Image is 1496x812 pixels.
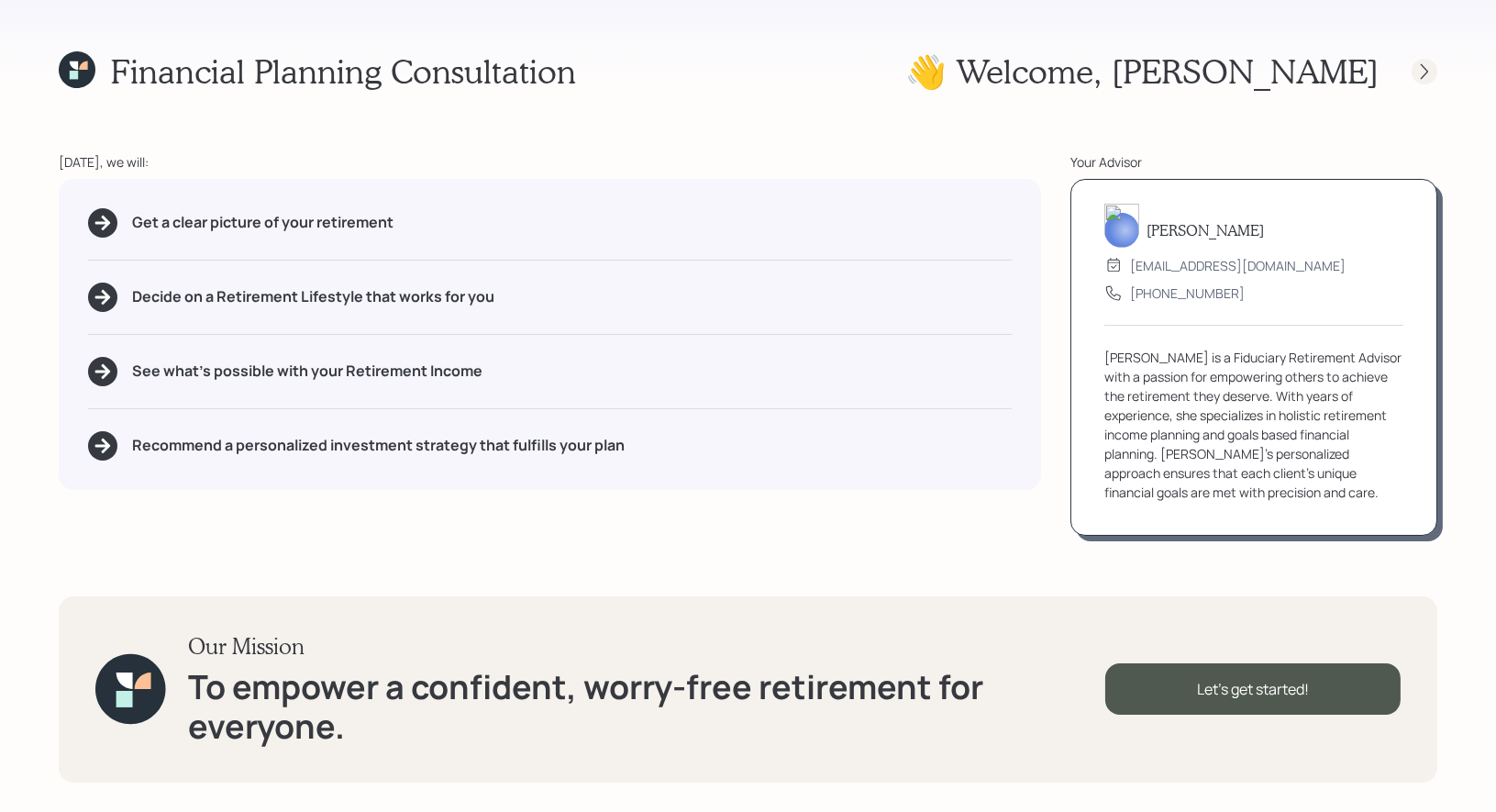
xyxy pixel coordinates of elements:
[1104,348,1403,502] div: [PERSON_NAME] is a Fiduciary Retirement Advisor with a passion for empowering others to achieve t...
[905,51,1379,91] h1: 👋 Welcome , [PERSON_NAME]
[1105,663,1401,715] div: Let's get started!
[110,51,576,91] h1: Financial Planning Consultation
[132,214,393,231] h5: Get a clear picture of your retirement
[132,362,482,380] h5: See what's possible with your Retirement Income
[132,437,625,454] h5: Recommend a personalized investment strategy that fulfills your plan
[1070,152,1437,172] div: Your Advisor
[59,152,1041,172] div: [DATE], we will:
[188,633,1106,660] h3: Our Mission
[1104,204,1139,248] img: treva-nostdahl-headshot.png
[1130,256,1346,275] div: [EMAIL_ADDRESS][DOMAIN_NAME]
[188,667,1106,746] h1: To empower a confident, worry-free retirement for everyone.
[1130,284,1245,303] div: [PHONE_NUMBER]
[1147,221,1264,239] h5: [PERSON_NAME]
[132,288,494,306] h5: Decide on a Retirement Lifestyle that works for you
